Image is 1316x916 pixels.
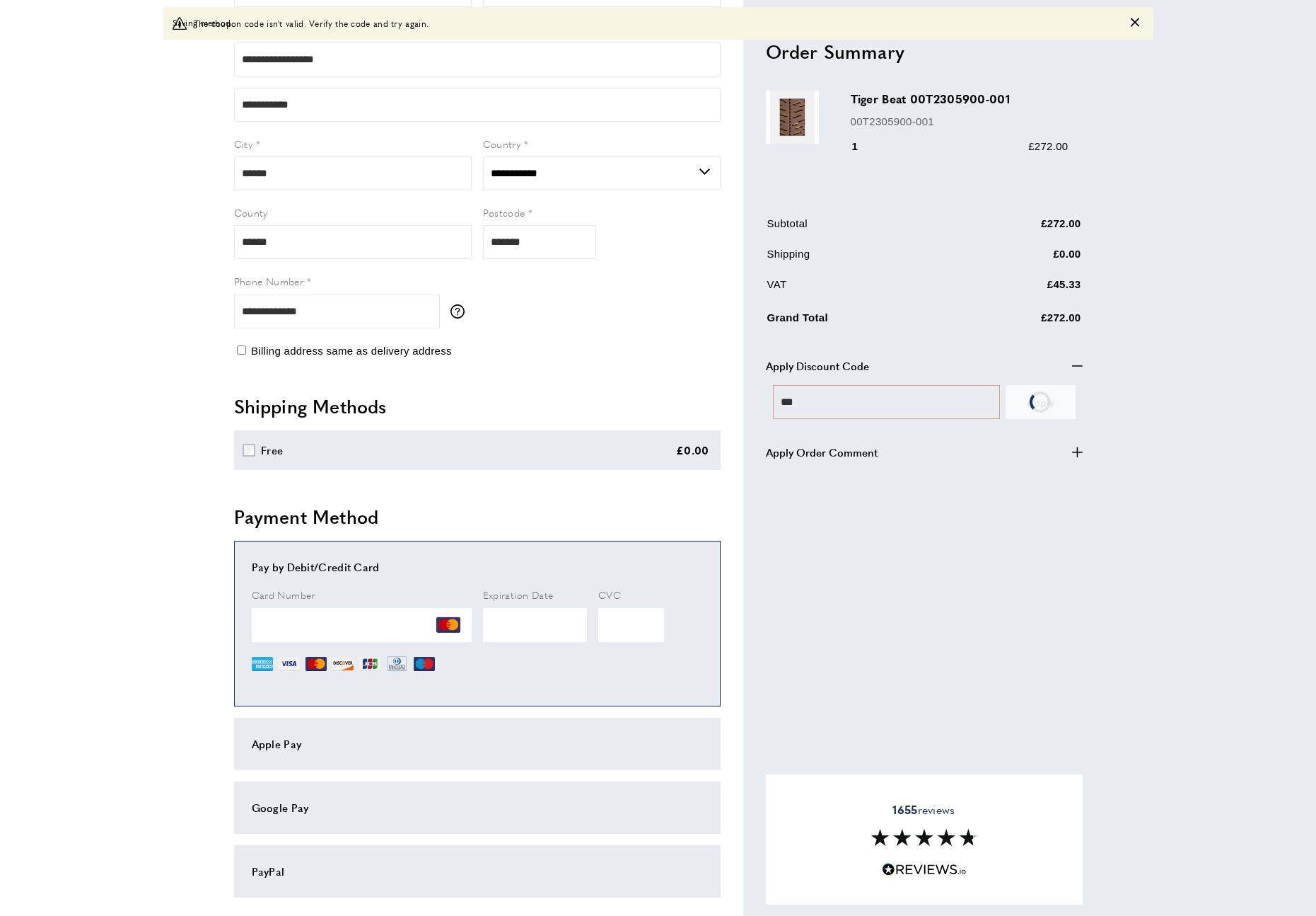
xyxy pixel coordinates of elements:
div: Pay by Debit/Credit Card [252,559,703,576]
td: £0.00 [957,245,1081,273]
div: £0.00 [676,442,709,459]
div: off [163,7,1153,39]
div: Close message [1131,16,1139,30]
img: JCB.png [359,653,380,675]
h3: Tiger Beat 00T2305900-001 [851,91,1068,107]
td: Shipping [767,245,957,273]
td: Subtotal [767,214,957,242]
button: More information [450,304,472,319]
img: Reviews.io 5 stars [882,863,967,876]
img: MC.png [305,653,327,675]
div: 1 [851,137,878,154]
img: VI.png [279,653,300,675]
span: Postcode [483,205,525,219]
span: £272.00 [1028,139,1068,151]
img: MI.png [414,653,435,675]
td: £272.00 [957,214,1081,242]
input: Billing address same as delivery address [237,345,246,355]
div: PayPal [252,863,703,880]
span: Phone Number [234,274,304,288]
td: £272.00 [957,306,1081,336]
span: Apply Order Comment [766,443,878,460]
span: County [234,205,268,219]
div: Google Pay [252,799,703,816]
div: Free [261,442,283,459]
td: VAT [767,275,957,303]
span: Country [483,137,521,151]
img: MC.png [436,613,460,637]
strong: 1655 [892,801,917,818]
span: Saving method [173,16,231,30]
img: AE.png [252,653,273,675]
span: Expiration Date [483,588,554,602]
div: Apple Pay [252,735,703,752]
td: Grand Total [767,306,957,336]
img: DI.png [332,653,354,675]
span: Billing address same as delivery address [251,345,452,357]
h2: Shipping Methods [234,394,721,419]
span: reviews [892,803,955,817]
span: City [234,137,253,151]
img: DN.png [386,653,409,675]
img: Tiger Beat 00T2305900-001 [766,91,819,144]
td: £45.33 [957,275,1081,303]
span: CVC [598,588,621,602]
span: Card Number [252,588,315,602]
iframe: Secure Credit Card Frame - CVV [598,608,664,642]
span: Apply Discount Code [766,357,869,374]
h2: Order Summary [766,38,1083,64]
h2: Payment Method [234,504,721,529]
iframe: Secure Credit Card Frame - Credit Card Number [252,608,472,642]
iframe: Secure Credit Card Frame - Expiration Date [483,608,588,642]
p: 00T2305900-001 [851,113,1068,130]
img: Reviews section [871,829,977,846]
